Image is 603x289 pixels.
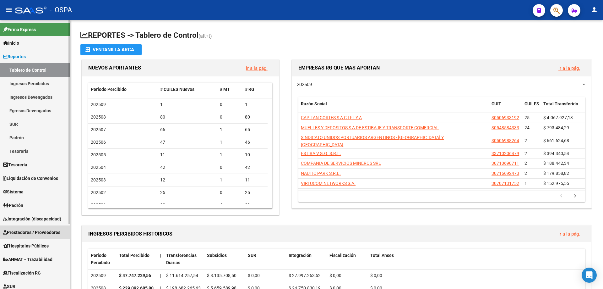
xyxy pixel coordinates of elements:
[492,181,519,186] span: 30707131752
[220,164,240,171] div: 0
[157,249,164,270] datatable-header-cell: |
[3,175,58,182] span: Liquidación de Convenios
[85,44,137,55] div: Ventanilla ARCA
[492,115,519,120] span: 30506933192
[329,273,341,278] span: $ 0,00
[242,83,268,96] datatable-header-cell: # RG
[245,101,265,108] div: 1
[524,138,527,143] span: 2
[160,114,215,121] div: 80
[91,165,106,170] span: 202504
[524,171,527,176] span: 2
[117,249,157,270] datatable-header-cell: Total Percibido
[582,268,597,283] div: Open Intercom Messenger
[3,229,60,236] span: Prestadores / Proveedores
[91,203,106,208] span: 202501
[492,151,519,156] span: 33710206479
[524,181,527,186] span: 1
[245,202,265,209] div: 29
[492,138,519,143] span: 30506988264
[91,253,110,265] span: Período Percibido
[3,256,52,263] span: ANMAT - Trazabilidad
[160,273,161,278] span: |
[88,83,158,96] datatable-header-cell: Período Percibido
[492,171,519,176] span: 30716692473
[220,114,240,121] div: 0
[160,87,194,92] span: # CUILES Nuevos
[80,44,142,55] button: Ventanilla ARCA
[3,40,19,47] span: Inicio
[543,115,573,120] span: $ 4.067.927,13
[207,273,236,278] span: $ 8.135.708,50
[489,97,522,118] datatable-header-cell: CUIT
[245,126,265,133] div: 65
[3,215,61,222] span: Integración (discapacidad)
[301,101,327,106] span: Razón Social
[543,151,569,156] span: $ 394.340,54
[3,202,23,209] span: Padrón
[301,171,341,176] span: NAUTIC PARK S.R.L.
[543,161,569,166] span: $ 188.442,34
[204,249,245,270] datatable-header-cell: Subsidios
[80,30,593,41] h1: REPORTES -> Tablero de Control
[3,53,26,60] span: Reportes
[119,253,149,258] span: Total Percibido
[88,65,141,71] span: NUEVOS APORTANTES
[245,249,286,270] datatable-header-cell: SUR
[524,151,527,156] span: 2
[245,189,265,196] div: 25
[160,164,215,171] div: 42
[492,101,501,106] span: CUIT
[3,188,24,195] span: Sistema
[524,115,530,120] span: 25
[327,249,368,270] datatable-header-cell: Fiscalización
[492,125,519,130] span: 30548584333
[553,62,585,74] button: Ir a la pág.
[160,202,215,209] div: 33
[245,114,265,121] div: 80
[492,161,519,166] span: 30710690711
[220,87,230,92] span: # MT
[158,83,218,96] datatable-header-cell: # CUILES Nuevos
[543,101,578,106] span: Total Transferido
[558,231,580,237] a: Ir a la pág.
[524,125,530,130] span: 24
[220,139,240,146] div: 1
[245,139,265,146] div: 46
[245,176,265,184] div: 11
[166,273,198,278] span: $ 11.614.257,54
[569,193,581,200] a: go to next page
[3,270,41,276] span: Fiscalización RG
[524,161,527,166] span: 2
[160,126,215,133] div: 66
[88,231,172,237] span: INGRESOS PERCIBIDOS HISTORICOS
[543,181,569,186] span: $ 152.975,55
[164,249,204,270] datatable-header-cell: Transferencias Diarias
[301,115,362,120] span: CAPITAN CORTES S A C I F I Y A
[248,273,260,278] span: $ 0,00
[3,161,27,168] span: Tesorería
[301,161,381,166] span: COMPAÑIA DE SERVICIOS MINEROS SRL
[220,176,240,184] div: 1
[245,87,254,92] span: # RG
[91,102,106,107] span: 202509
[160,101,215,108] div: 1
[289,253,312,258] span: Integración
[220,202,240,209] div: 4
[160,176,215,184] div: 12
[245,164,265,171] div: 42
[248,253,256,258] span: SUR
[555,193,567,200] a: go to previous page
[298,97,489,118] datatable-header-cell: Razón Social
[5,6,13,14] mat-icon: menu
[91,87,127,92] span: Período Percibido
[91,152,106,157] span: 202505
[297,82,312,87] span: 202509
[301,135,444,147] span: SINDICATO UNIDOS PORTUARIOS ARGENTINOS - [GEOGRAPHIC_DATA] Y [GEOGRAPHIC_DATA]
[91,272,114,279] div: 202509
[160,253,161,258] span: |
[220,101,240,108] div: 0
[3,242,49,249] span: Hospitales Públicos
[368,249,580,270] datatable-header-cell: Total Anses
[370,253,394,258] span: Total Anses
